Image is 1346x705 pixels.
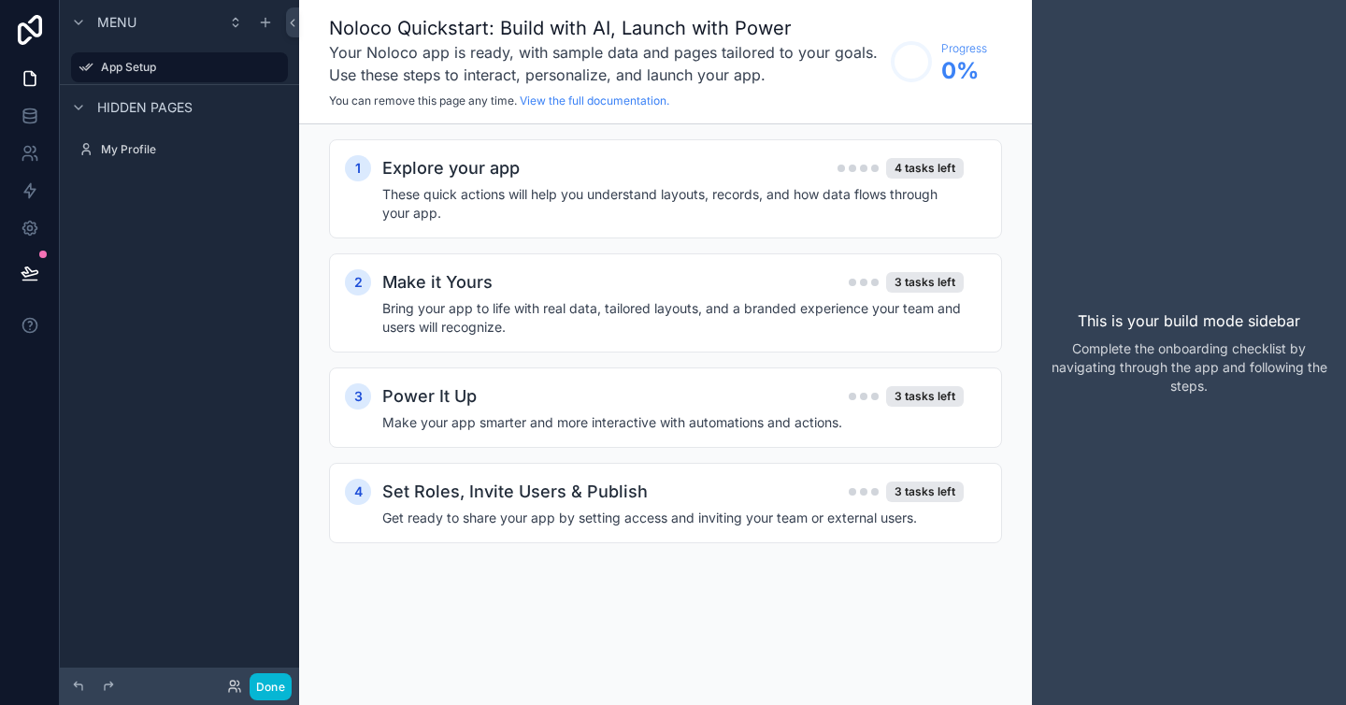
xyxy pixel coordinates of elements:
[71,135,288,165] a: My Profile
[329,15,881,41] h1: Noloco Quickstart: Build with AI, Launch with Power
[520,94,669,108] a: View the full documentation.
[329,41,881,86] h3: Your Noloco app is ready, with sample data and pages tailored to your goals. Use these steps to i...
[1047,339,1331,396] p: Complete the onboarding checklist by navigating through the app and following the steps.
[250,673,292,700] button: Done
[329,94,517,108] span: You can remove this page any time.
[941,41,987,56] span: Progress
[97,98,193,117] span: Hidden pages
[101,142,284,157] label: My Profile
[101,60,277,75] label: App Setup
[97,13,136,32] span: Menu
[71,52,288,82] a: App Setup
[941,56,987,86] span: 0 %
[1078,309,1300,332] p: This is your build mode sidebar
